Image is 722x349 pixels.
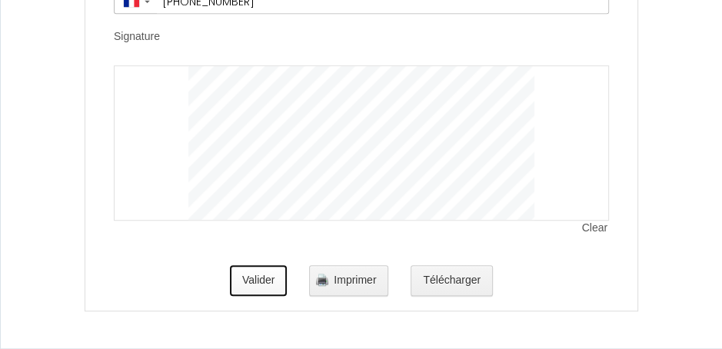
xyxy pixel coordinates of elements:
[309,265,388,296] button: Imprimer
[334,274,376,286] span: Imprimer
[411,265,493,296] button: Télécharger
[114,29,160,45] label: Signature
[230,265,288,296] button: Valider
[316,274,328,286] img: printer.png
[582,221,609,236] span: Clear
